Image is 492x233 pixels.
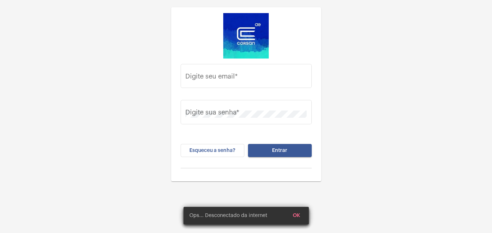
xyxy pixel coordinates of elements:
[185,74,307,81] input: Digite seu email
[293,213,300,218] span: OK
[223,13,269,59] img: d4669ae0-8c07-2337-4f67-34b0df7f5ae4.jpeg
[272,148,287,153] span: Entrar
[189,148,235,153] span: Esqueceu a senha?
[248,144,312,157] button: Entrar
[181,144,244,157] button: Esqueceu a senha?
[189,212,267,219] span: Ops... Desconectado da internet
